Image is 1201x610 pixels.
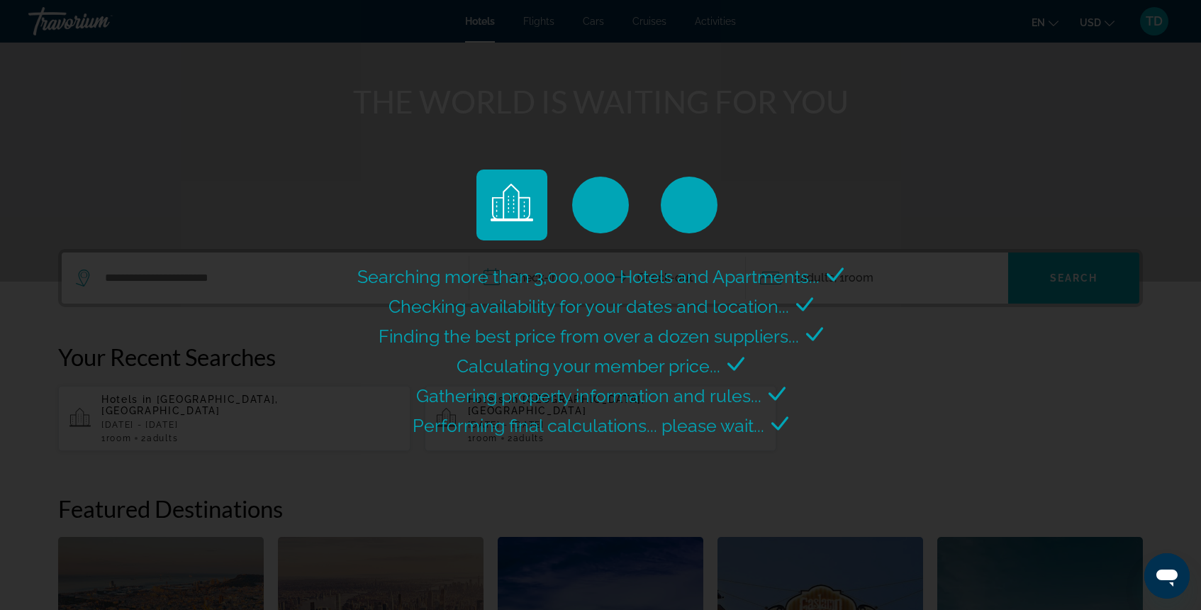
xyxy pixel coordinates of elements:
span: Performing final calculations... please wait... [413,415,764,436]
span: Checking availability for your dates and location... [389,296,789,317]
span: Calculating your member price... [457,355,720,377]
span: Gathering property information and rules... [416,385,761,406]
span: Searching more than 3,000,000 Hotels and Apartments... [357,266,820,287]
span: Finding the best price from over a dozen suppliers... [379,326,799,347]
iframe: Button to launch messaging window [1144,553,1190,599]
